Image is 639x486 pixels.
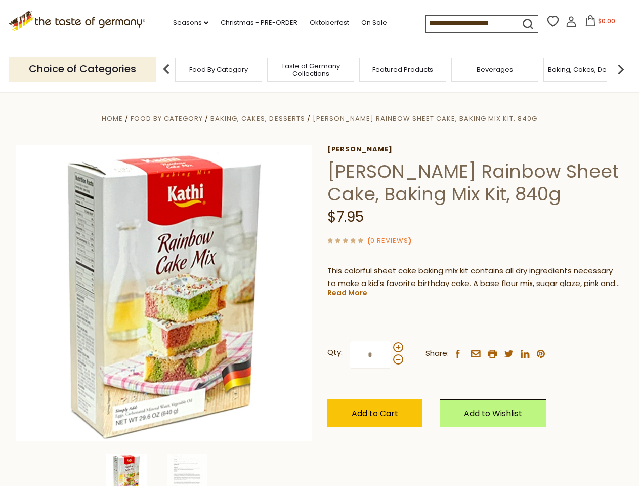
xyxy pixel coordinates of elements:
[370,236,408,247] a: 0 Reviews
[131,114,203,124] a: Food By Category
[327,265,623,290] p: This colorful sheet cake baking mix kit contains all dry ingredients necessary to make a kid's fa...
[189,66,248,73] a: Food By Category
[327,346,343,359] strong: Qty:
[611,59,631,79] img: next arrow
[367,236,411,246] span: ( )
[310,17,349,28] a: Oktoberfest
[327,288,367,298] a: Read More
[327,145,623,153] a: [PERSON_NAME]
[270,62,351,77] a: Taste of Germany Collections
[327,399,422,427] button: Add to Cart
[372,66,433,73] a: Featured Products
[579,15,622,30] button: $0.00
[210,114,305,124] a: Baking, Cakes, Desserts
[598,17,615,25] span: $0.00
[361,17,387,28] a: On Sale
[548,66,626,73] a: Baking, Cakes, Desserts
[221,17,297,28] a: Christmas - PRE-ORDER
[352,408,398,419] span: Add to Cart
[9,57,156,82] p: Choice of Categories
[477,66,513,73] a: Beverages
[173,17,208,28] a: Seasons
[313,114,537,124] a: [PERSON_NAME] Rainbow Sheet Cake, Baking Mix Kit, 840g
[425,347,449,360] span: Share:
[16,145,312,441] img: Kathi Rainbow Sheet Cake Mix
[102,114,123,124] a: Home
[156,59,177,79] img: previous arrow
[440,399,546,427] a: Add to Wishlist
[350,341,391,369] input: Qty:
[327,160,623,206] h1: [PERSON_NAME] Rainbow Sheet Cake, Baking Mix Kit, 840g
[327,207,364,227] span: $7.95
